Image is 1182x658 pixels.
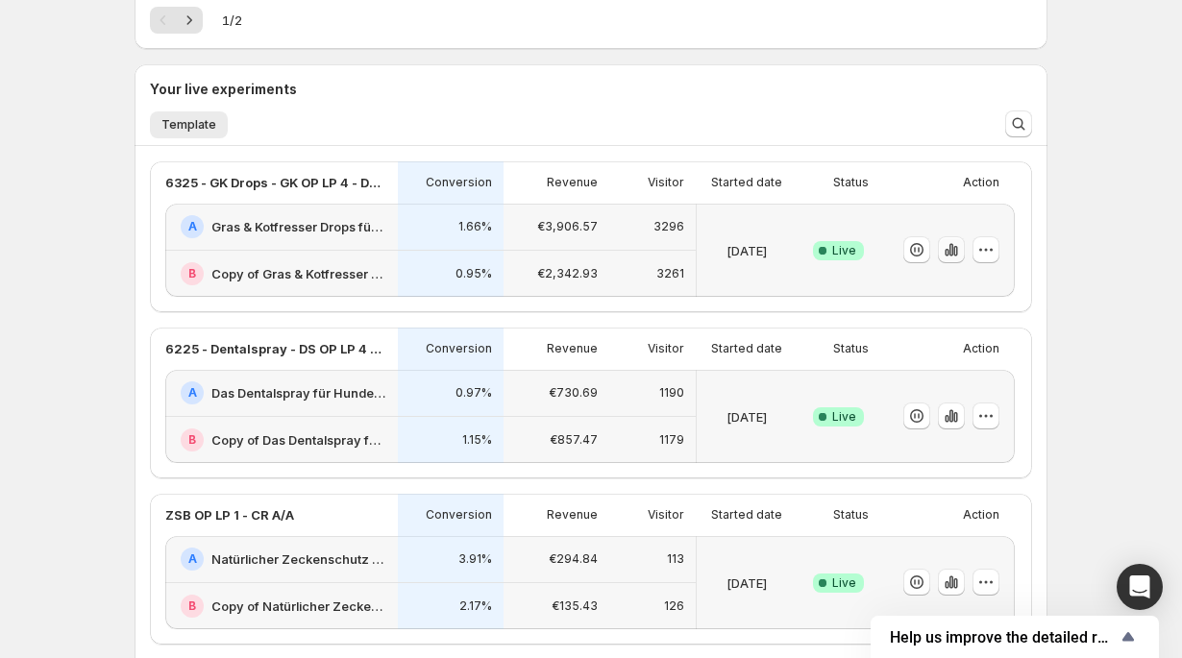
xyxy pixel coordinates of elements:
h2: A [188,219,197,234]
button: Show survey - Help us improve the detailed report for A/B campaigns [890,625,1140,648]
p: 1179 [659,432,684,448]
span: Template [161,117,216,133]
p: Visitor [648,341,684,356]
p: Status [833,175,869,190]
button: Search and filter results [1005,110,1032,137]
p: Action [963,175,999,190]
p: Conversion [426,507,492,523]
p: €730.69 [549,385,598,401]
span: Live [832,243,856,258]
p: 1.15% [462,432,492,448]
p: 126 [664,598,684,614]
p: 3261 [656,266,684,281]
span: Live [832,409,856,425]
p: 3296 [653,219,684,234]
p: [DATE] [726,241,767,260]
p: Started date [711,341,782,356]
p: €857.47 [550,432,598,448]
p: 1190 [659,385,684,401]
p: 3.91% [458,551,492,567]
span: Help us improve the detailed report for A/B campaigns [890,628,1117,646]
p: Visitor [648,175,684,190]
h2: Copy of Natürlicher Zeckenschutz für Hunde: Jetzt Neukunden Deal sichern! [211,597,386,616]
button: Next [176,7,203,34]
h2: A [188,551,197,567]
p: €2,342.93 [537,266,598,281]
span: Live [832,575,856,591]
p: 113 [667,551,684,567]
p: Revenue [547,507,598,523]
h2: Natürlicher Zeckenschutz für Hunde: Jetzt Neukunden Deal sichern! [211,549,386,569]
p: [DATE] [726,573,767,593]
p: 2.17% [459,598,492,614]
p: 6325 - GK Drops - GK OP LP 4 - Design - (1,3,6) vs. (CFO) [165,173,386,192]
p: Visitor [648,507,684,523]
p: Conversion [426,341,492,356]
p: 0.95% [456,266,492,281]
h2: B [188,598,196,614]
p: Action [963,341,999,356]
h2: A [188,385,197,401]
p: Conversion [426,175,492,190]
p: [DATE] [726,407,767,426]
p: 0.97% [456,385,492,401]
p: Action [963,507,999,523]
p: €135.43 [552,598,598,614]
p: Started date [711,175,782,190]
p: 6225 - Dentalspray - DS OP LP 4 - Offer - (1,3,6) vs. (CFO) [165,339,386,358]
p: 1.66% [458,219,492,234]
p: €3,906.57 [537,219,598,234]
h2: Copy of Gras & Kotfresser Drops für Hunde: Jetzt Neukunden Deal sichern!-v1 [211,264,386,283]
p: Status [833,341,869,356]
h2: Das Dentalspray für Hunde: Jetzt Neukunden Deal sichern!-v1 [211,383,386,402]
p: Started date [711,507,782,523]
p: Revenue [547,175,598,190]
p: ZSB OP LP 1 - CR A/A [165,505,294,524]
p: €294.84 [549,551,598,567]
nav: Pagination [150,7,203,34]
span: 1 / 2 [222,11,242,30]
h3: Your live experiments [150,80,297,99]
h2: B [188,432,196,448]
h2: B [188,266,196,281]
p: Status [833,507,869,523]
h2: Gras & Kotfresser Drops für Hunde: Jetzt Neukunden Deal sichern!-v1 [211,217,386,236]
div: Open Intercom Messenger [1117,564,1163,610]
h2: Copy of Das Dentalspray für Hunde: Jetzt Neukunden Deal sichern!-v1 [211,430,386,450]
p: Revenue [547,341,598,356]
